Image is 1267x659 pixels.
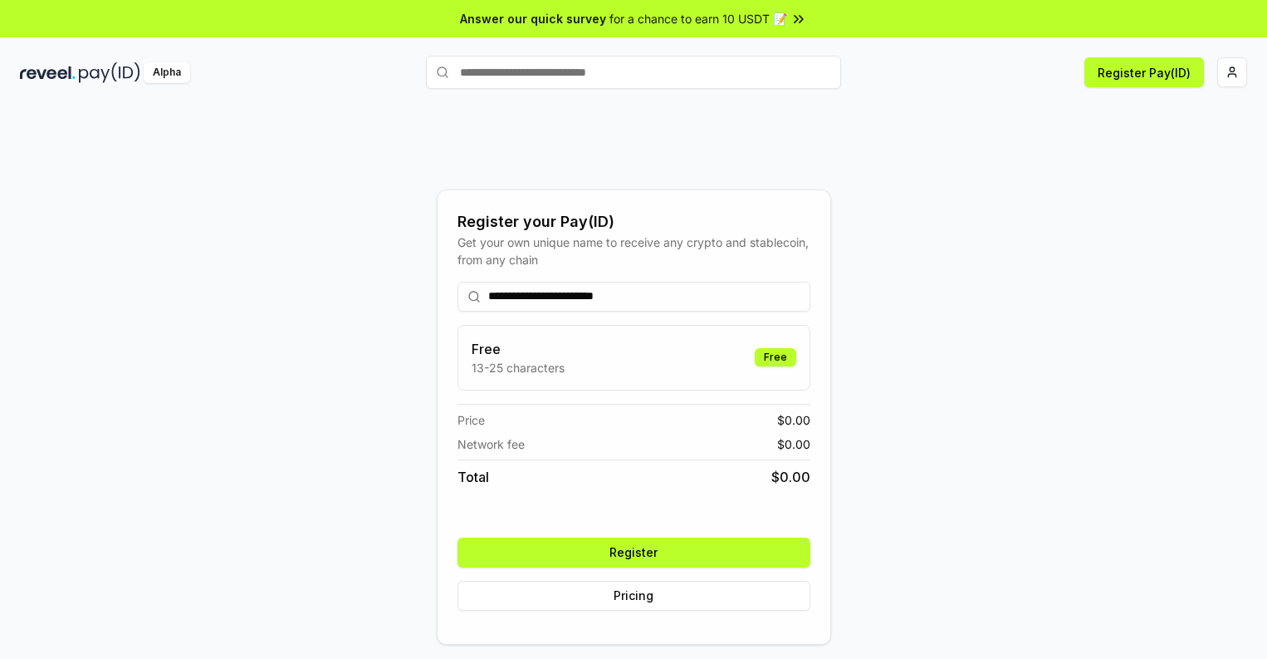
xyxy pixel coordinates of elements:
[457,467,489,487] span: Total
[777,411,810,429] span: $ 0.00
[472,339,565,359] h3: Free
[20,62,76,83] img: reveel_dark
[457,234,810,268] div: Get your own unique name to receive any crypto and stablecoin, from any chain
[1084,57,1204,87] button: Register Pay(ID)
[755,348,796,366] div: Free
[457,411,485,429] span: Price
[457,210,810,234] div: Register your Pay(ID)
[771,467,810,487] span: $ 0.00
[777,435,810,453] span: $ 0.00
[472,359,565,376] p: 13-25 characters
[79,62,140,83] img: pay_id
[460,10,606,27] span: Answer our quick survey
[457,435,525,453] span: Network fee
[457,581,810,611] button: Pricing
[609,10,787,27] span: for a chance to earn 10 USDT 📝
[457,538,810,568] button: Register
[144,62,190,83] div: Alpha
